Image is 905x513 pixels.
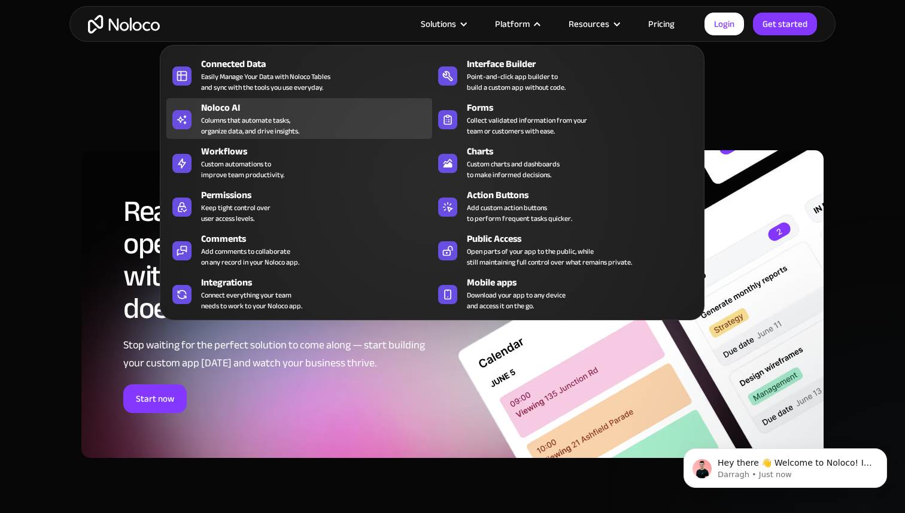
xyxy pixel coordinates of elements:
a: ChartsCustom charts and dashboardsto make informed decisions. [432,142,698,183]
div: Connect everything your team needs to work to your Noloco app. [201,290,302,311]
iframe: Intercom notifications message [666,423,905,507]
a: Login [704,13,744,35]
a: Connected DataEasily Manage Your Data with Noloco Tablesand sync with the tools you use everyday. [166,54,432,95]
div: Solutions [421,16,456,32]
div: Noloco AI [201,101,438,115]
a: Pricing [633,16,690,32]
div: Custom automations to improve team productivity. [201,159,284,180]
div: Add comments to collaborate on any record in your Noloco app. [201,246,299,268]
div: Resources [554,16,633,32]
div: Workflows [201,144,438,159]
div: Platform [495,16,530,32]
a: CommentsAdd comments to collaborateon any record in your Noloco app. [166,229,432,270]
div: Mobile apps [467,275,703,290]
a: IntegrationsConnect everything your teamneeds to work to your Noloco app. [166,273,432,314]
h2: Ready to solve your operations challenges with a platform that does it all? [123,195,426,324]
div: Open parts of your app to the public, while still maintaining full control over what remains priv... [467,246,632,268]
span: Download your app to any device and access it on the go. [467,290,566,311]
div: Collect validated information from your team or customers with ease. [467,115,587,136]
div: Custom charts and dashboards to make informed decisions. [467,159,560,180]
div: Easily Manage Your Data with Noloco Tables and sync with the tools you use everyday. [201,71,330,93]
a: Noloco AIColumns that automate tasks,organize data, and drive insights. [166,98,432,139]
div: Point-and-click app builder to build a custom app without code. [467,71,566,93]
a: Interface BuilderPoint-and-click app builder tobuild a custom app without code. [432,54,698,95]
a: home [88,15,160,34]
a: Start now [123,384,187,413]
div: Action Buttons [467,188,703,202]
div: Forms [467,101,703,115]
div: Integrations [201,275,438,290]
div: Platform [480,16,554,32]
div: Charts [467,144,703,159]
div: Comments [201,232,438,246]
div: Public Access [467,232,703,246]
div: Permissions [201,188,438,202]
a: Action ButtonsAdd custom action buttonsto perform frequent tasks quicker. [432,186,698,226]
div: Columns that automate tasks, organize data, and drive insights. [201,115,299,136]
a: Get started [753,13,817,35]
div: Resources [569,16,609,32]
nav: Platform [160,28,704,320]
a: FormsCollect validated information from yourteam or customers with ease. [432,98,698,139]
a: WorkflowsCustom automations toimprove team productivity. [166,142,432,183]
div: Solutions [406,16,480,32]
div: Interface Builder [467,57,703,71]
div: Connected Data [201,57,438,71]
div: Stop waiting for the perfect solution to come along — start building your custom app [DATE] and w... [123,336,426,372]
div: Keep tight control over user access levels. [201,202,271,224]
div: Add custom action buttons to perform frequent tasks quicker. [467,202,572,224]
a: PermissionsKeep tight control overuser access levels. [166,186,432,226]
a: Public AccessOpen parts of your app to the public, whilestill maintaining full control over what ... [432,229,698,270]
a: Mobile appsDownload your app to any deviceand access it on the go. [432,273,698,314]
